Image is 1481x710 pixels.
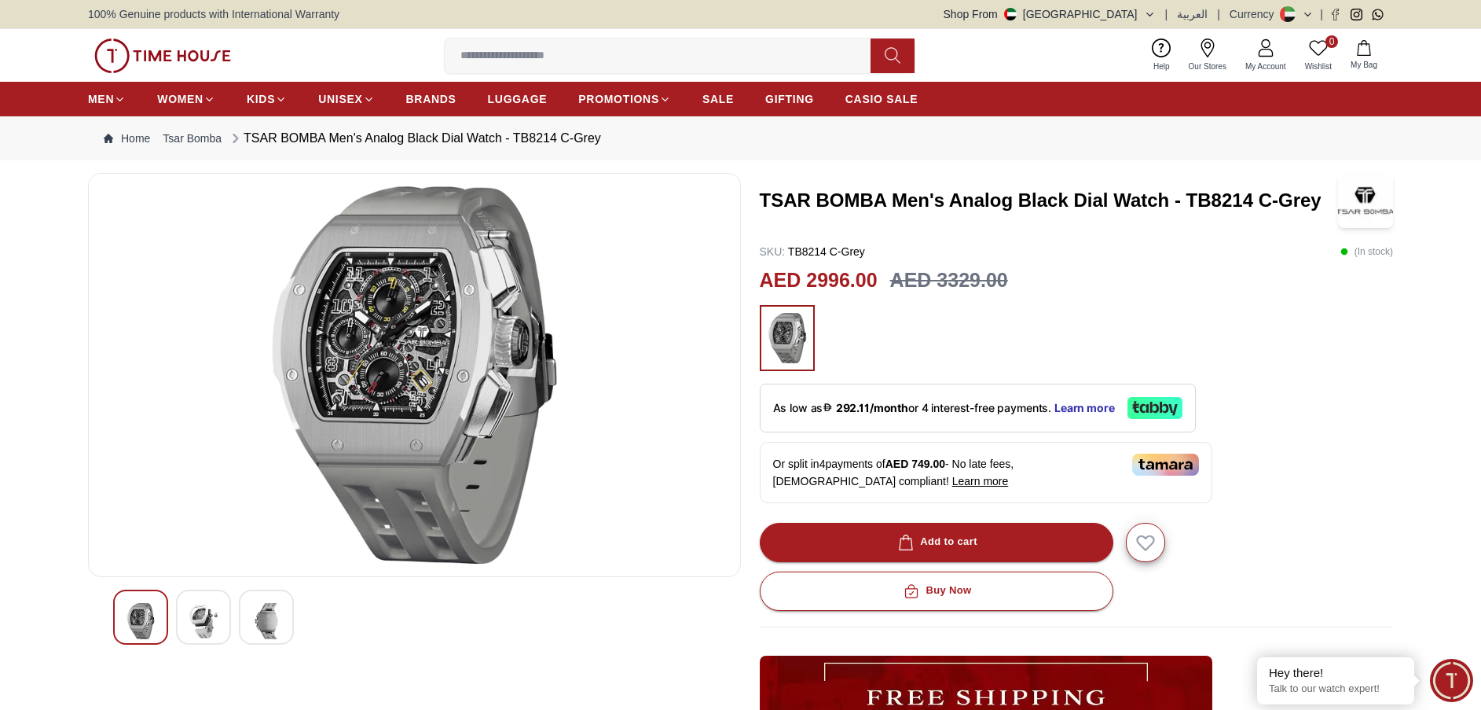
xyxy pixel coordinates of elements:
[1338,173,1393,228] img: TSAR BOMBA Men's Analog Black Dial Watch - TB8214 C-Grey
[1325,35,1338,48] span: 0
[760,442,1212,503] div: Or split in 4 payments of - No late fees, [DEMOGRAPHIC_DATA] compliant!
[318,91,362,107] span: UNISEX
[157,91,203,107] span: WOMEN
[1341,37,1387,74] button: My Bag
[1182,61,1233,72] span: Our Stores
[189,603,218,639] img: TSAR BOMBA Men's Analog Black Dial Watch - TB8214 C-Grey
[578,85,671,113] a: PROMOTIONS
[845,85,918,113] a: CASIO SALE
[1372,9,1384,20] a: Whatsapp
[1230,6,1281,22] div: Currency
[88,6,339,22] span: 100% Genuine products with International Warranty
[104,131,150,146] a: Home
[760,266,878,296] h2: AED 2996.00
[900,582,971,600] div: Buy Now
[1340,244,1393,259] p: ( In stock )
[252,603,280,639] img: TSAR BOMBA Men's Analog Black Dial Watch - TB8214 C-Grey
[247,91,275,107] span: KIDS
[406,91,456,107] span: BRANDS
[702,85,734,113] a: SALE
[845,91,918,107] span: CASIO SALE
[94,39,231,73] img: ...
[1351,9,1362,20] a: Instagram
[88,116,1393,160] nav: Breadcrumb
[1269,665,1402,681] div: Hey there!
[488,85,548,113] a: LUGGAGE
[760,244,865,259] p: TB8214 C-Grey
[885,458,945,470] span: AED 749.00
[760,572,1113,611] button: Buy Now
[765,91,814,107] span: GIFTING
[895,533,977,551] div: Add to cart
[760,245,786,258] span: SKU :
[88,91,114,107] span: MEN
[228,129,601,148] div: TSAR BOMBA Men's Analog Black Dial Watch - TB8214 C-Grey
[1144,35,1179,75] a: Help
[1320,6,1323,22] span: |
[1269,682,1402,696] p: Talk to our watch expert!
[765,85,814,113] a: GIFTING
[1132,454,1199,476] img: Tamara
[247,85,287,113] a: KIDS
[163,131,222,146] a: Tsar Bomba
[88,85,126,113] a: MEN
[944,6,1156,22] button: Shop From[GEOGRAPHIC_DATA]
[1147,61,1176,72] span: Help
[1296,35,1341,75] a: 0Wishlist
[1165,6,1168,22] span: |
[101,186,728,564] img: TSAR BOMBA Men's Analog Black Dial Watch - TB8214 C-Grey
[1239,61,1292,72] span: My Account
[157,85,215,113] a: WOMEN
[952,475,1009,487] span: Learn more
[318,85,374,113] a: UNISEX
[126,603,155,639] img: TSAR BOMBA Men's Analog Black Dial Watch - TB8214 C-Grey
[1299,61,1338,72] span: Wishlist
[890,266,1008,296] h3: AED 3329.00
[768,313,807,363] img: ...
[760,523,1113,562] button: Add to cart
[1430,659,1473,702] div: Chat Widget
[406,85,456,113] a: BRANDS
[1004,8,1017,20] img: United Arab Emirates
[1177,6,1208,22] button: العربية
[760,188,1339,213] h3: TSAR BOMBA Men's Analog Black Dial Watch - TB8214 C-Grey
[578,91,659,107] span: PROMOTIONS
[1179,35,1236,75] a: Our Stores
[702,91,734,107] span: SALE
[1329,9,1341,20] a: Facebook
[1217,6,1220,22] span: |
[1344,59,1384,71] span: My Bag
[488,91,548,107] span: LUGGAGE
